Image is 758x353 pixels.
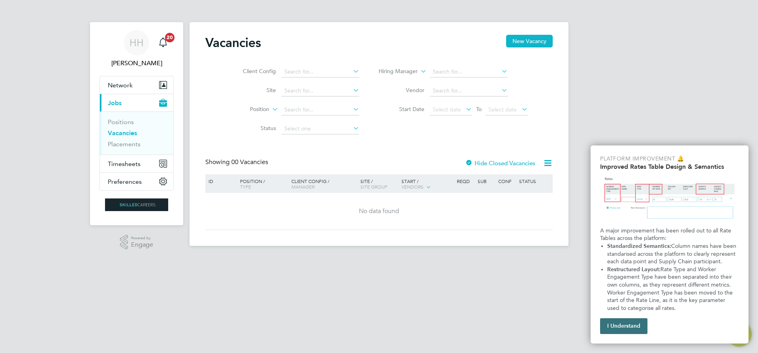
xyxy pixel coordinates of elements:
[205,158,270,166] div: Showing
[517,174,552,188] div: Status
[99,30,174,68] a: Go to account details
[488,106,517,113] span: Select date
[90,22,183,225] nav: Main navigation
[291,183,315,190] span: Manager
[234,174,289,193] div: Position /
[465,159,535,167] label: Hide Closed Vacancies
[281,104,359,115] input: Search for...
[430,85,508,96] input: Search for...
[358,174,400,193] div: Site /
[600,163,739,170] h2: Improved Rates Table Design & Semantics
[591,145,749,344] div: Improved Rate Table Semantics
[433,106,461,113] span: Select date
[379,87,424,94] label: Vendor
[99,198,174,211] a: Go to home page
[108,99,122,107] span: Jobs
[360,183,387,190] span: Site Group
[108,81,133,89] span: Network
[402,183,424,190] span: Vendors
[108,129,137,137] a: Vacancies
[131,235,153,242] span: Powered by
[108,178,142,185] span: Preferences
[224,106,269,113] label: Position
[231,158,268,166] span: 00 Vacancies
[607,266,660,273] strong: Restructured Layout:
[372,68,418,76] label: Hiring Manager
[206,174,234,188] div: ID
[607,266,734,311] span: Rate Type and Worker Engagement Type have been separated into their own columns, as they represen...
[240,183,251,190] span: Type
[105,198,168,211] img: skilledcareers-logo-retina.png
[506,35,553,47] button: New Vacancy
[455,174,475,188] div: Reqd
[400,174,455,194] div: Start /
[600,227,739,242] p: A major improvement has been rolled out to all Rate Tables across the platform:
[165,33,174,42] span: 20
[474,104,484,114] span: To
[108,140,141,148] a: Placements
[289,174,358,193] div: Client Config /
[281,85,359,96] input: Search for...
[205,35,261,51] h2: Vacancies
[129,38,144,48] span: HH
[231,68,276,75] label: Client Config
[607,243,671,249] strong: Standardized Semantics:
[108,160,141,168] span: Timesheets
[206,207,552,215] div: No data found
[600,318,647,334] button: I Understand
[231,125,276,132] label: Status
[600,155,739,163] p: Platform Improvement 🔔
[607,243,738,265] span: Column names have been standarised across the platform to clearly represent each data point and S...
[496,174,517,188] div: Conf
[231,87,276,94] label: Site
[476,174,496,188] div: Sub
[430,66,508,77] input: Search for...
[99,59,174,68] span: Holly Hammatt
[379,106,424,113] label: Start Date
[108,118,134,126] a: Positions
[600,174,739,224] img: Updated Rates Table Design & Semantics
[281,123,359,134] input: Select one
[131,242,153,248] span: Engage
[281,66,359,77] input: Search for...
